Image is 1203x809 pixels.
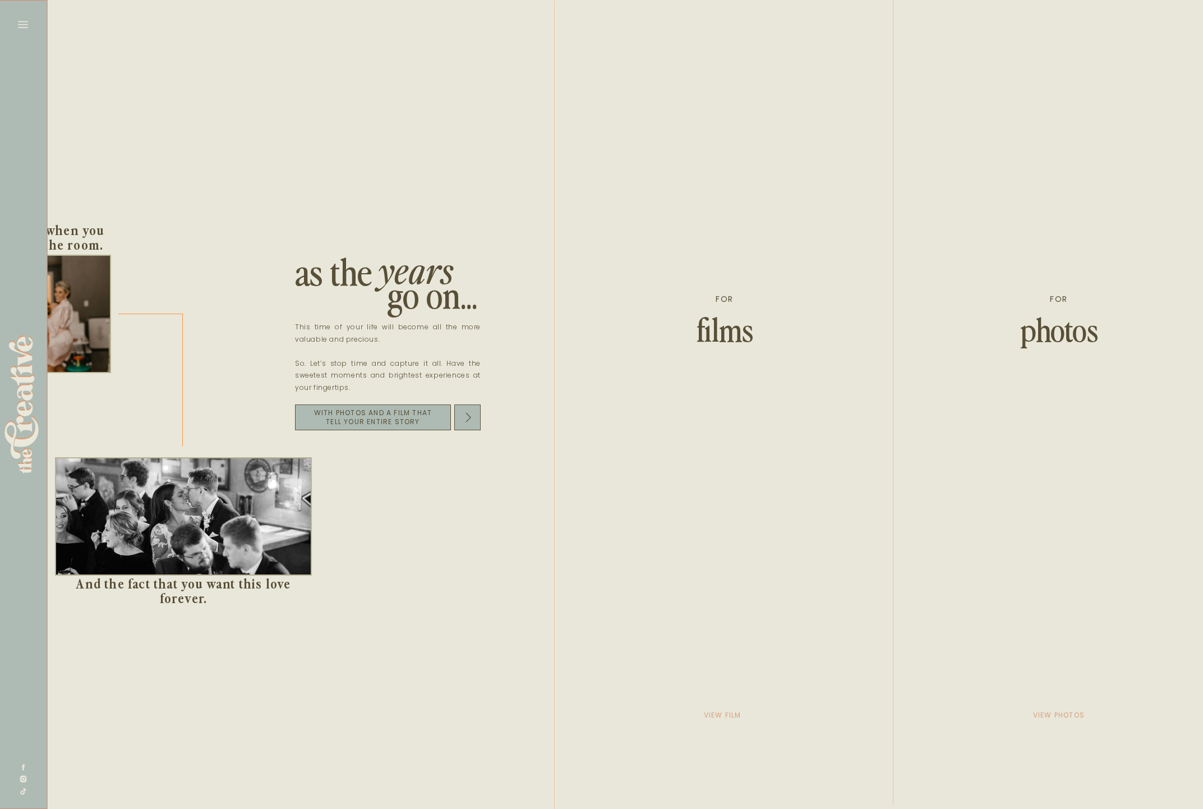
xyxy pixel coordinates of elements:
[368,250,463,289] h2: years
[308,408,438,424] a: With photos and a film that tell your entire story
[295,250,376,295] h2: as the
[55,576,312,590] h3: And the fact that you want this love forever.
[387,273,481,318] h2: go on...
[694,707,750,723] a: view film
[295,321,481,394] p: This time of your life will become all the more valuable and precious. So. Let’s stop time and ca...
[1031,707,1087,723] a: view photos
